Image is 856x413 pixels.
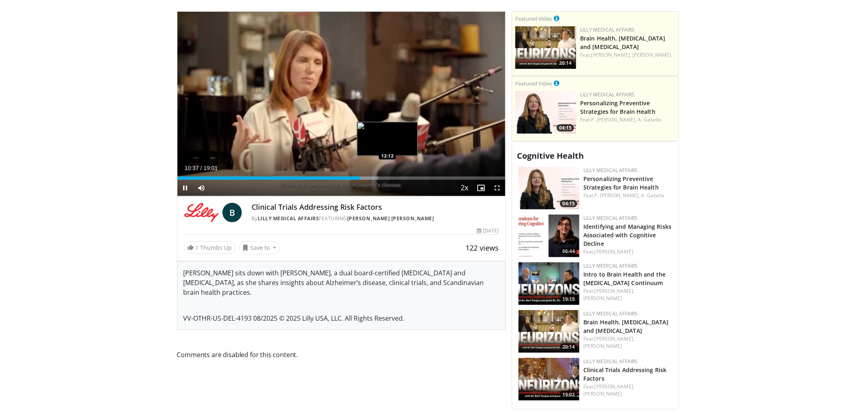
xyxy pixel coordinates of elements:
a: Personalizing Preventive Strategies for Brain Health [580,99,655,115]
span: Cognitive Health [517,150,584,161]
span: 04:15 [560,200,577,207]
span: 19:02 [560,391,577,398]
a: [PERSON_NAME] [583,295,622,302]
span: 19:01 [203,165,218,171]
a: 20:14 [519,310,579,353]
div: Feat. [583,248,672,255]
div: Progress Bar [177,177,506,180]
a: 20:14 [515,26,576,69]
span: Comments are disabled for this content. [177,349,506,360]
a: 06:44 [519,215,579,257]
span: 1 [196,244,199,251]
img: 1541e73f-d457-4c7d-a135-57e066998777.png.150x105_q85_crop-smart_upscale.jpg [519,358,579,400]
span: 06:44 [560,248,577,255]
a: Intro to Brain Health and the [MEDICAL_DATA] Continuum [583,270,666,287]
div: Feat. [583,335,672,350]
div: Feat. [583,287,672,302]
a: 1 Thumbs Up [184,241,236,254]
a: B [222,203,242,222]
a: [PERSON_NAME] [347,215,390,222]
a: Lilly Medical Affairs [583,310,638,317]
a: P. [PERSON_NAME], [591,116,637,123]
video-js: Video Player [177,12,506,196]
span: 19:19 [560,296,577,303]
a: Lilly Medical Affairs [583,358,638,365]
img: c3be7821-a0a3-4187-927a-3bb177bd76b4.png.150x105_q85_crop-smart_upscale.jpg [519,167,579,209]
span: 122 views [465,243,499,253]
a: Personalizing Preventive Strategies for Brain Health [583,175,659,191]
a: [PERSON_NAME], [595,383,634,390]
span: / [201,165,202,171]
button: Playback Rate [457,180,473,196]
a: [PERSON_NAME], [595,335,634,342]
a: [PERSON_NAME], [591,51,631,58]
span: 20:14 [560,343,577,351]
div: Feat. [580,51,675,59]
a: 19:19 [519,262,579,305]
a: Lilly Medical Affairs [580,91,635,98]
a: Brain Health, [MEDICAL_DATA] and [MEDICAL_DATA] [580,34,665,51]
span: 10:37 [185,165,199,171]
div: [DATE] [477,227,499,234]
h4: Clinical Trials Addressing Risk Factors [252,203,499,212]
a: 04:15 [519,167,579,209]
a: Brain Health, [MEDICAL_DATA] and [MEDICAL_DATA] [583,318,668,334]
a: P. [PERSON_NAME], [595,192,640,199]
a: [PERSON_NAME] [595,248,633,255]
a: Identifying and Managing Risks Associated with Cognitive Decline [583,223,671,247]
small: Featured Video [515,15,552,22]
a: A. Gabelle [641,192,664,199]
button: Save to [239,241,280,254]
a: Lilly Medical Affairs [583,167,638,174]
button: Enable picture-in-picture mode [473,180,489,196]
a: [PERSON_NAME] [632,51,671,58]
a: [PERSON_NAME] [583,390,622,397]
a: [PERSON_NAME] [391,215,434,222]
a: [PERSON_NAME], [595,287,634,294]
div: By FEATURING , [252,215,499,222]
button: Pause [177,180,194,196]
div: Feat. [583,192,672,199]
a: Lilly Medical Affairs [258,215,319,222]
p: VV-OTHR-US-DEL-4193 08/2025 © 2025 Lilly USA, LLC. All Rights Reserved. [184,313,500,323]
a: A. Gabelle [638,116,661,123]
a: Lilly Medical Affairs [580,26,635,33]
div: Feat. [583,383,672,398]
img: c3be7821-a0a3-4187-927a-3bb177bd76b4.png.150x105_q85_crop-smart_upscale.jpg [515,91,576,134]
img: ca157f26-4c4a-49fd-8611-8e91f7be245d.png.150x105_q85_crop-smart_upscale.jpg [519,310,579,353]
span: 20:14 [557,60,574,67]
img: a80fd508-2012-49d4-b73e-1d4e93549e78.png.150x105_q85_crop-smart_upscale.jpg [519,262,579,305]
a: 04:15 [515,91,576,134]
button: Mute [194,180,210,196]
div: Feat. [580,116,675,123]
img: Lilly Medical Affairs [184,203,219,222]
a: [PERSON_NAME] [583,343,622,349]
a: Lilly Medical Affairs [583,215,638,221]
span: 04:15 [557,124,574,132]
p: [PERSON_NAME] sits down with [PERSON_NAME], a dual board-certified [MEDICAL_DATA] and [MEDICAL_DA... [184,268,500,307]
img: ca157f26-4c4a-49fd-8611-8e91f7be245d.png.150x105_q85_crop-smart_upscale.jpg [515,26,576,69]
a: 19:02 [519,358,579,400]
button: Fullscreen [489,180,505,196]
a: Lilly Medical Affairs [583,262,638,269]
img: fc5f84e2-5eb7-4c65-9fa9-08971b8c96b8.jpg.150x105_q85_crop-smart_upscale.jpg [519,215,579,257]
small: Featured Video [515,80,552,87]
a: Clinical Trials Addressing Risk Factors [583,366,666,382]
img: image.jpeg [357,122,418,156]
